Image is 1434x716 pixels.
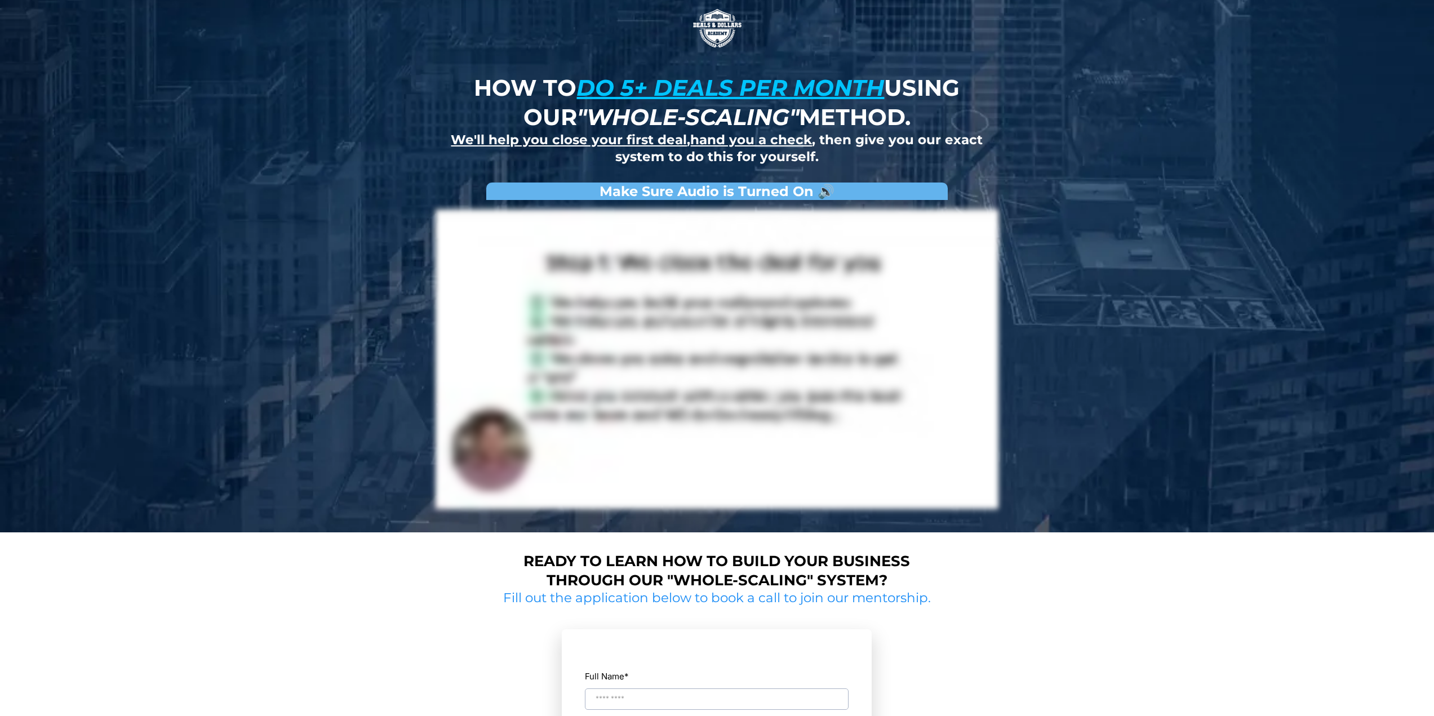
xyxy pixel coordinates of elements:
label: Full Name [585,669,629,684]
strong: How to using our method. [474,74,960,131]
strong: Make Sure Audio is Turned On 🔊 [600,183,834,199]
u: hand you a check [690,132,812,148]
u: do 5+ deals per month [576,74,884,101]
u: We'll help you close your first deal [451,132,687,148]
em: "whole-scaling" [577,103,799,131]
strong: , , then give you our exact system to do this for yourself. [451,132,983,164]
h2: Fill out the application below to book a call to join our mentorship. [499,590,935,607]
strong: Ready to learn how to build your business through our "whole-scaling" system? [523,552,910,589]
